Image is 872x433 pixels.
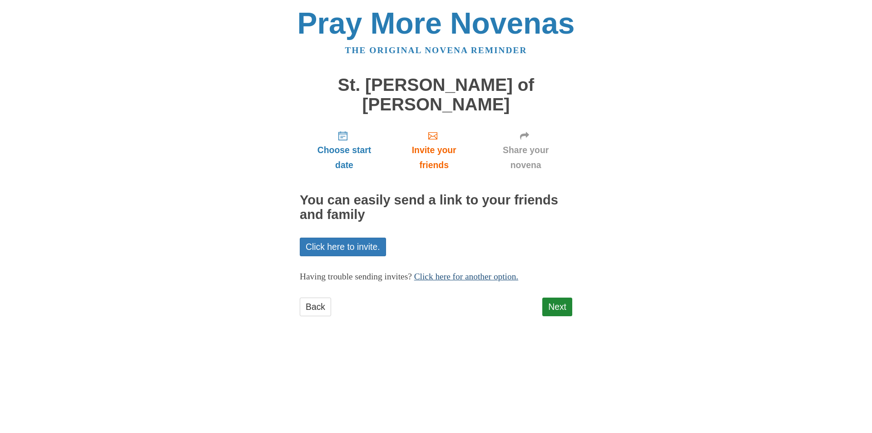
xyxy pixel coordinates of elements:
[542,298,572,316] a: Next
[297,6,575,40] a: Pray More Novenas
[345,45,527,55] a: The original novena reminder
[300,298,331,316] a: Back
[300,238,386,256] a: Click here to invite.
[414,272,519,281] a: Click here for another option.
[479,123,572,177] a: Share your novena
[398,143,470,173] span: Invite your friends
[389,123,479,177] a: Invite your friends
[309,143,380,173] span: Choose start date
[300,75,572,114] h1: St. [PERSON_NAME] of [PERSON_NAME]
[300,193,572,222] h2: You can easily send a link to your friends and family
[300,123,389,177] a: Choose start date
[300,272,412,281] span: Having trouble sending invites?
[488,143,563,173] span: Share your novena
